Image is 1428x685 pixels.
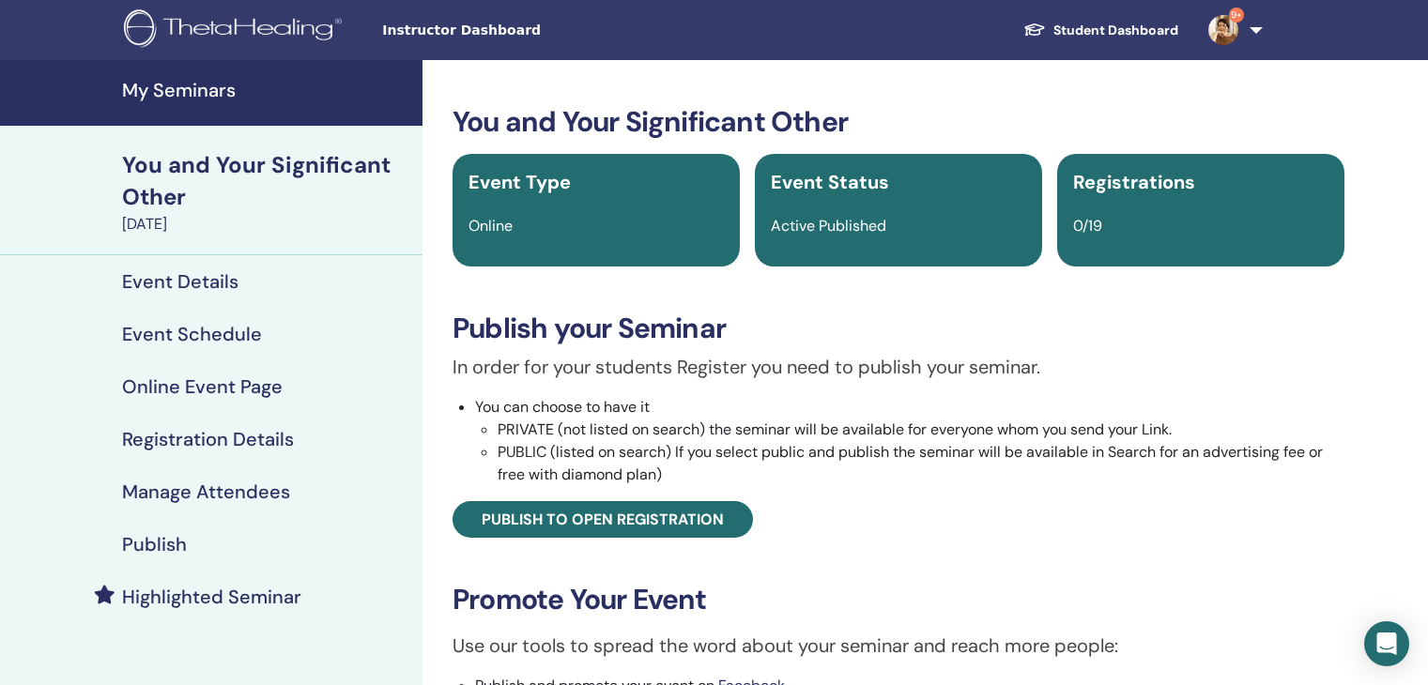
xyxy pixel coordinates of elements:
span: 0/19 [1073,216,1102,236]
span: Instructor Dashboard [382,21,664,40]
img: logo.png [124,9,348,52]
p: Use our tools to spread the word about your seminar and reach more people: [453,632,1344,660]
span: Event Status [771,170,889,194]
h4: Publish [122,533,187,556]
a: You and Your Significant Other[DATE] [111,149,422,236]
a: Publish to open registration [453,501,753,538]
h3: Publish your Seminar [453,312,1344,345]
a: Student Dashboard [1008,13,1193,48]
h4: Highlighted Seminar [122,586,301,608]
div: Open Intercom Messenger [1364,621,1409,666]
h4: Manage Attendees [122,480,290,503]
img: default.jpg [1208,15,1238,45]
span: 9+ [1229,8,1244,23]
span: Event Type [468,170,571,194]
span: Online [468,216,513,236]
h3: Promote Your Event [453,583,1344,616]
h3: You and Your Significant Other [453,105,1344,139]
span: Publish to open registration [482,510,724,529]
li: You can choose to have it [475,396,1344,486]
h4: Event Details [122,270,238,293]
h4: Registration Details [122,428,294,450]
img: graduation-cap-white.svg [1023,22,1046,38]
h4: Event Schedule [122,323,262,345]
h4: Online Event Page [122,375,283,398]
span: Registrations [1073,170,1195,194]
li: PUBLIC (listed on search) If you select public and publish the seminar will be available in Searc... [498,441,1344,486]
div: You and Your Significant Other [122,149,411,213]
p: In order for your students Register you need to publish your seminar. [453,353,1344,381]
h4: My Seminars [122,79,411,101]
div: [DATE] [122,213,411,236]
span: Active Published [771,216,886,236]
li: PRIVATE (not listed on search) the seminar will be available for everyone whom you send your Link. [498,419,1344,441]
